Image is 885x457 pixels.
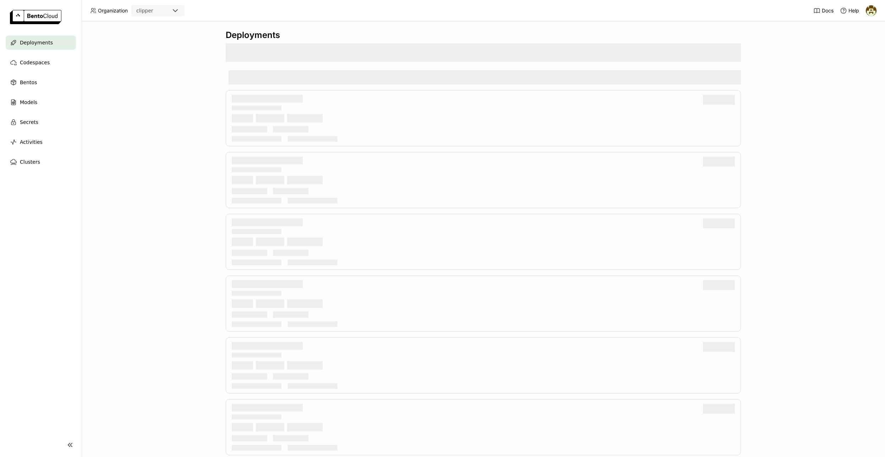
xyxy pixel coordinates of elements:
span: Help [848,7,859,14]
a: Secrets [6,115,76,129]
span: Activities [20,138,43,146]
span: Docs [822,7,834,14]
a: Deployments [6,36,76,50]
span: Clusters [20,158,40,166]
img: Ilya Mazalov [866,5,876,16]
a: Codespaces [6,55,76,70]
a: Bentos [6,75,76,89]
span: Deployments [20,38,53,47]
a: Clusters [6,155,76,169]
a: Models [6,95,76,109]
input: Selected clipper. [154,7,155,15]
div: clipper [136,7,153,14]
span: Codespaces [20,58,50,67]
a: Activities [6,135,76,149]
span: Models [20,98,37,107]
a: Docs [813,7,834,14]
div: Help [840,7,859,14]
span: Bentos [20,78,37,87]
img: logo [10,10,61,24]
div: Deployments [226,30,741,40]
span: Secrets [20,118,38,126]
span: Organization [98,7,128,14]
